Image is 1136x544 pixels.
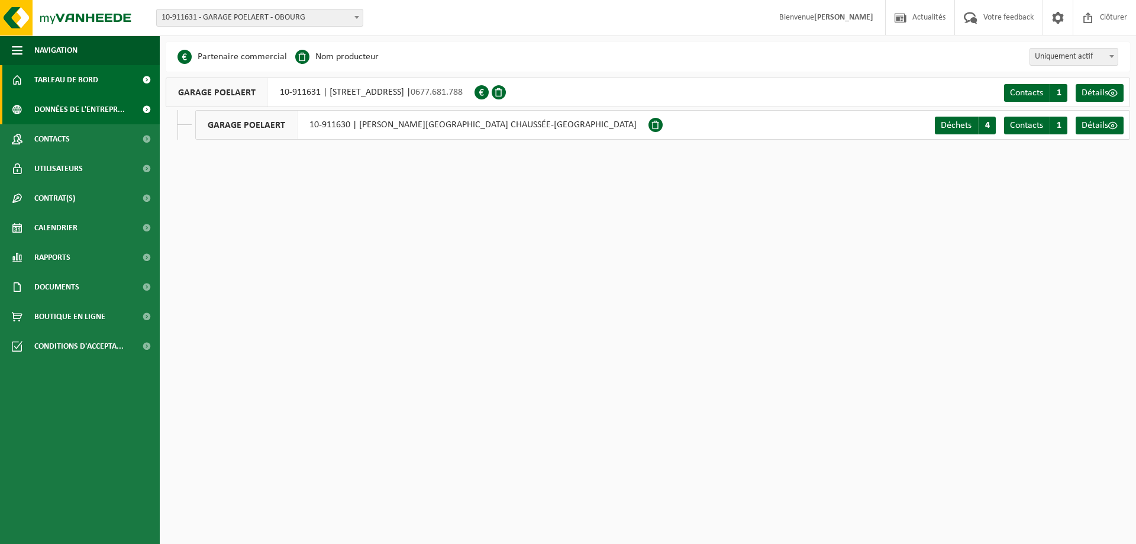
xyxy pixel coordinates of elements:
span: 1 [1050,117,1067,134]
span: Détails [1082,121,1108,130]
span: Déchets [941,121,972,130]
span: Rapports [34,243,70,272]
span: Uniquement actif [1029,48,1118,66]
span: 10-911631 - GARAGE POELAERT - OBOURG [156,9,363,27]
span: Boutique en ligne [34,302,105,331]
span: 1 [1050,84,1067,102]
a: Détails [1076,117,1124,134]
a: Déchets 4 [935,117,996,134]
span: 4 [978,117,996,134]
span: Tableau de bord [34,65,98,95]
a: Contacts 1 [1004,117,1067,134]
a: Contacts 1 [1004,84,1067,102]
span: 0677.681.788 [411,88,463,97]
span: Contrat(s) [34,184,75,213]
span: Contacts [1010,88,1043,98]
div: 10-911631 | [STREET_ADDRESS] | [166,78,475,107]
span: Détails [1082,88,1108,98]
span: GARAGE POELAERT [196,111,298,139]
div: 10-911630 | [PERSON_NAME][GEOGRAPHIC_DATA] CHAUSSÉE-[GEOGRAPHIC_DATA] [195,110,648,140]
span: Conditions d'accepta... [34,331,124,361]
a: Détails [1076,84,1124,102]
span: Documents [34,272,79,302]
span: 10-911631 - GARAGE POELAERT - OBOURG [157,9,363,26]
span: Contacts [34,124,70,154]
span: Uniquement actif [1030,49,1118,65]
span: Données de l'entrepr... [34,95,125,124]
strong: [PERSON_NAME] [814,13,873,22]
span: Calendrier [34,213,78,243]
span: GARAGE POELAERT [166,78,268,107]
span: Contacts [1010,121,1043,130]
li: Nom producteur [295,48,379,66]
span: Utilisateurs [34,154,83,184]
li: Partenaire commercial [177,48,287,66]
span: Navigation [34,36,78,65]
